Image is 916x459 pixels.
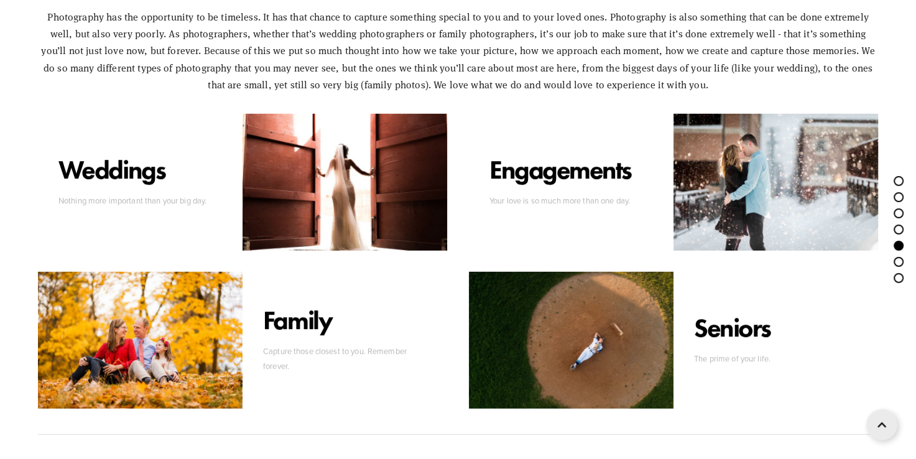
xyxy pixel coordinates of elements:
a: CDA Senior Photographers [469,272,673,409]
a: Coeur d'Alene Engagement Photographers [673,114,878,251]
p: Photography has the opportunity to be timeless. It has that chance to capture something special t... [38,8,878,93]
p: Your love is so much more than one day. [489,194,652,208]
a: Spokane Family Photographers [38,272,243,409]
p: Capture those closest to you. Remember forever. [263,345,427,374]
a: Spokane Wedding Photographers [243,114,447,251]
p: Engagements [489,154,631,185]
p: Weddings [58,154,165,185]
p: The prime of your life. [694,351,858,366]
p: Nothing more important than your big day. [58,194,222,208]
p: Seniors [694,312,770,343]
p: Family [263,304,331,336]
